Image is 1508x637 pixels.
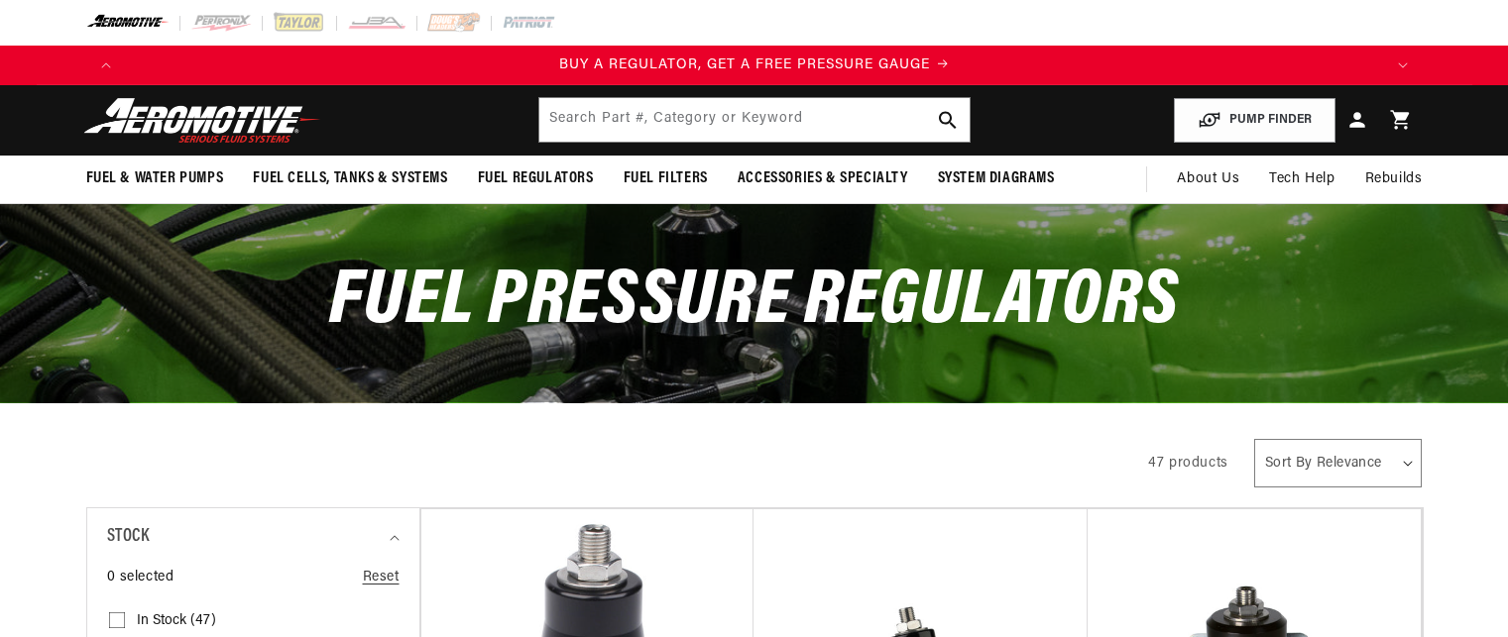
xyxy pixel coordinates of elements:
[71,156,239,202] summary: Fuel & Water Pumps
[126,54,1383,76] div: 1 of 4
[78,97,326,144] img: Aeromotive
[1350,156,1438,203] summary: Rebuilds
[363,567,400,588] a: Reset
[938,168,1055,189] span: System Diagrams
[126,54,1383,76] div: Announcement
[463,156,609,202] summary: Fuel Regulators
[107,523,150,552] span: Stock
[609,156,723,202] summary: Fuel Filters
[1269,168,1334,190] span: Tech Help
[37,46,1472,85] slideshow-component: Translation missing: en.sections.announcements.announcement_bar
[253,168,447,189] span: Fuel Cells, Tanks & Systems
[1162,156,1254,203] a: About Us
[1174,98,1335,143] button: PUMP FINDER
[926,98,970,142] button: search button
[738,168,908,189] span: Accessories & Specialty
[126,54,1383,76] a: BUY A REGULATOR, GET A FREE PRESSURE GAUGE
[1177,171,1239,186] span: About Us
[723,156,923,202] summary: Accessories & Specialty
[624,168,708,189] span: Fuel Filters
[86,46,126,85] button: Translation missing: en.sections.announcements.previous_announcement
[107,567,174,588] span: 0 selected
[478,168,594,189] span: Fuel Regulators
[1383,46,1423,85] button: Translation missing: en.sections.announcements.next_announcement
[1148,456,1228,471] span: 47 products
[1365,168,1423,190] span: Rebuilds
[559,57,930,72] span: BUY A REGULATOR, GET A FREE PRESSURE GAUGE
[137,612,216,630] span: In stock (47)
[107,508,400,567] summary: Stock (0 selected)
[923,156,1070,202] summary: System Diagrams
[329,264,1178,342] span: Fuel Pressure Regulators
[539,98,970,142] input: Search by Part Number, Category or Keyword
[238,156,462,202] summary: Fuel Cells, Tanks & Systems
[1254,156,1349,203] summary: Tech Help
[86,168,224,189] span: Fuel & Water Pumps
